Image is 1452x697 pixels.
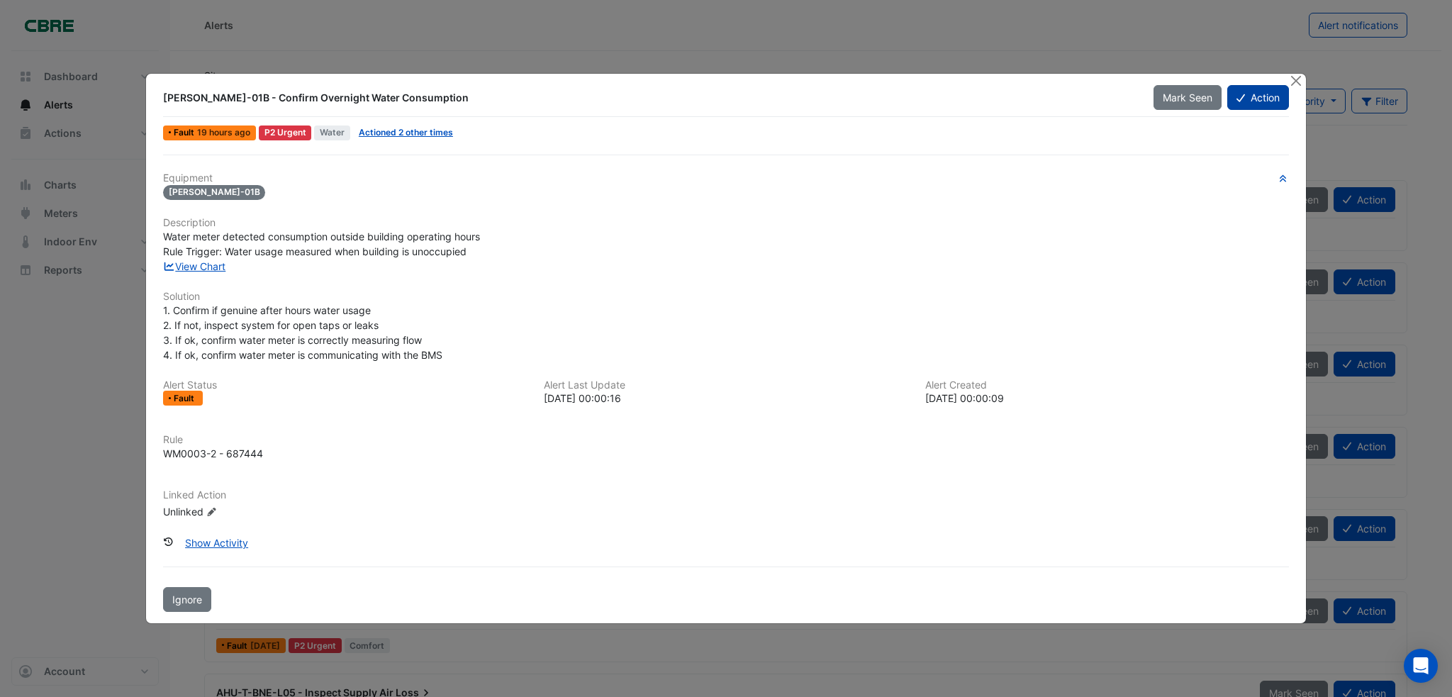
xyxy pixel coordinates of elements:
span: Mark Seen [1163,91,1212,104]
button: Ignore [163,587,211,612]
button: Show Activity [176,530,257,555]
div: [DATE] 00:00:09 [925,391,1289,406]
h6: Description [163,217,1289,229]
div: [PERSON_NAME]-01B - Confirm Overnight Water Consumption [163,91,1137,105]
div: Unlinked [163,504,333,519]
a: Actioned 2 other times [359,127,453,138]
button: Action [1227,85,1289,110]
h6: Alert Created [925,379,1289,391]
h6: Linked Action [163,489,1289,501]
div: Open Intercom Messenger [1404,649,1438,683]
h6: Alert Last Update [544,379,907,391]
h6: Solution [163,291,1289,303]
div: [DATE] 00:00:16 [544,391,907,406]
fa-icon: Edit Linked Action [206,507,217,518]
span: Fault [174,394,197,403]
a: View Chart [163,260,226,272]
h6: Equipment [163,172,1289,184]
button: Close [1288,74,1303,89]
span: Thu 25-Sep-2025 00:00 AWST [197,127,250,138]
span: 1. Confirm if genuine after hours water usage 2. If not, inspect system for open taps or leaks 3.... [163,304,442,361]
h6: Rule [163,434,1289,446]
h6: Alert Status [163,379,527,391]
span: Water [314,126,350,140]
span: Fault [174,128,197,137]
div: P2 Urgent [259,126,312,140]
button: Mark Seen [1154,85,1222,110]
span: [PERSON_NAME]-01B [163,185,266,200]
span: Water meter detected consumption outside building operating hours Rule Trigger: Water usage measu... [163,230,480,257]
div: WM0003-2 - 687444 [163,446,263,461]
span: Ignore [172,593,202,606]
